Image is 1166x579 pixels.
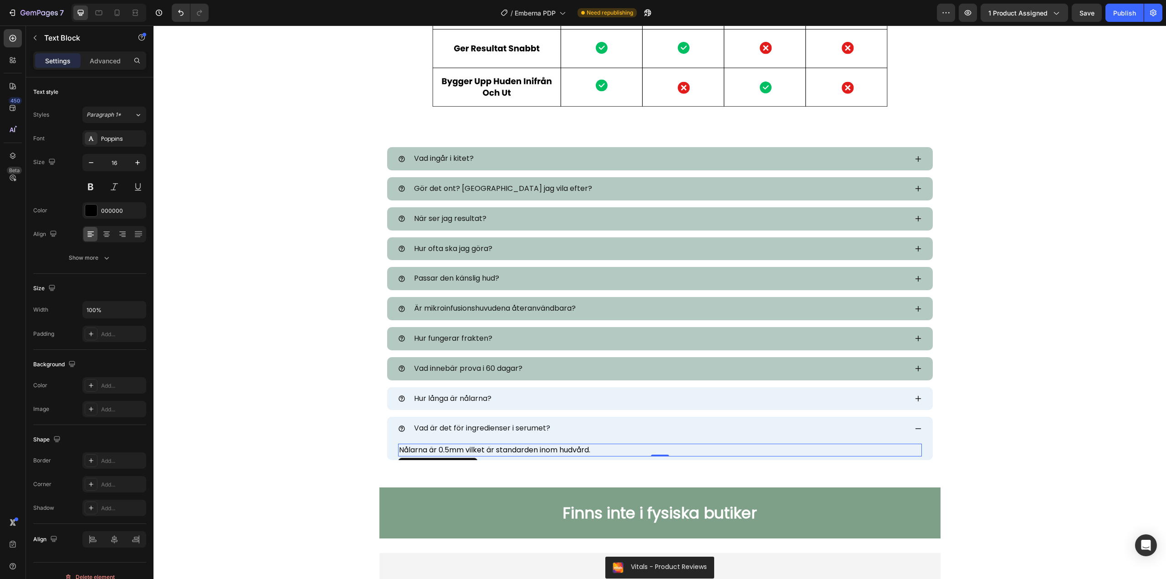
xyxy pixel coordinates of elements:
span: Emberna PDP [515,8,556,18]
button: Publish [1105,4,1144,22]
div: Open Intercom Messenger [1135,534,1157,556]
div: Rich Text Editor. Editing area: main [259,395,398,411]
div: Color [33,381,47,389]
div: Poppins [101,135,144,143]
span: 1 product assigned [988,8,1048,18]
div: Add... [101,405,144,414]
p: Settings [45,56,71,66]
div: Size [33,282,57,295]
div: Align [33,228,59,241]
button: 1 product assigned [981,4,1068,22]
span: Hur fungerar frakten? [261,307,339,318]
span: Vad innebär prova i 60 dagar? [261,338,369,348]
span: Save [1079,9,1094,17]
div: Publish [1113,8,1136,18]
p: Nålarna är 0.5mm vilket är standarden inom hudvård. [245,419,767,430]
div: Image [33,405,49,413]
div: Size [33,156,57,169]
span: Är mikroinfusionshuvudena återanvändbara? [261,277,422,288]
span: När ser jag resultat? [261,188,333,198]
div: Text style [33,88,58,96]
div: Add... [101,457,144,465]
span: Hur ofta ska jag göra? [261,218,339,228]
button: Vitals - Product Reviews [452,531,561,553]
span: Gör det ont? [GEOGRAPHIC_DATA] jag vila efter? [261,158,439,168]
span: Passar den känslig hud? [261,247,346,258]
div: Align [33,533,59,546]
p: Advanced [90,56,121,66]
div: Width [33,306,48,314]
div: Background [33,359,77,371]
span: Vad ingår i kitet? [261,128,320,138]
div: Shape [33,434,62,446]
span: Need republishing [587,9,633,17]
input: Auto [83,302,146,318]
div: Add... [101,481,144,489]
div: Corner [33,480,51,488]
div: Add... [101,504,144,512]
div: Beta [7,167,22,174]
img: 26b75d61-258b-461b-8cc3-4bcb67141ce0.png [459,537,470,548]
div: Styles [33,111,49,119]
div: Add... [101,382,144,390]
div: Vitals - Product Reviews [477,537,553,546]
span: Vad är det för ingredienser i serumet? [261,397,397,408]
p: 7 [60,7,64,18]
span: Paragraph 1* [87,111,121,119]
div: 450 [9,97,22,104]
iframe: Design area [153,26,1166,579]
div: Undo/Redo [172,4,209,22]
div: Show more [69,253,111,262]
button: 7 [4,4,68,22]
div: Font [33,134,45,143]
div: Shadow [33,504,54,512]
div: Color [33,206,47,215]
span: Finns inte i fysiska butiker [409,477,603,498]
div: 000000 [101,207,144,215]
div: Add... [101,330,144,338]
span: / [511,8,513,18]
div: Padding [33,330,54,338]
p: Text Block [44,32,122,43]
button: Save [1072,4,1102,22]
button: Show more [33,250,146,266]
div: Border [33,456,51,465]
span: Hur långa är nålarna? [261,368,338,378]
button: Paragraph 1* [82,107,146,123]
